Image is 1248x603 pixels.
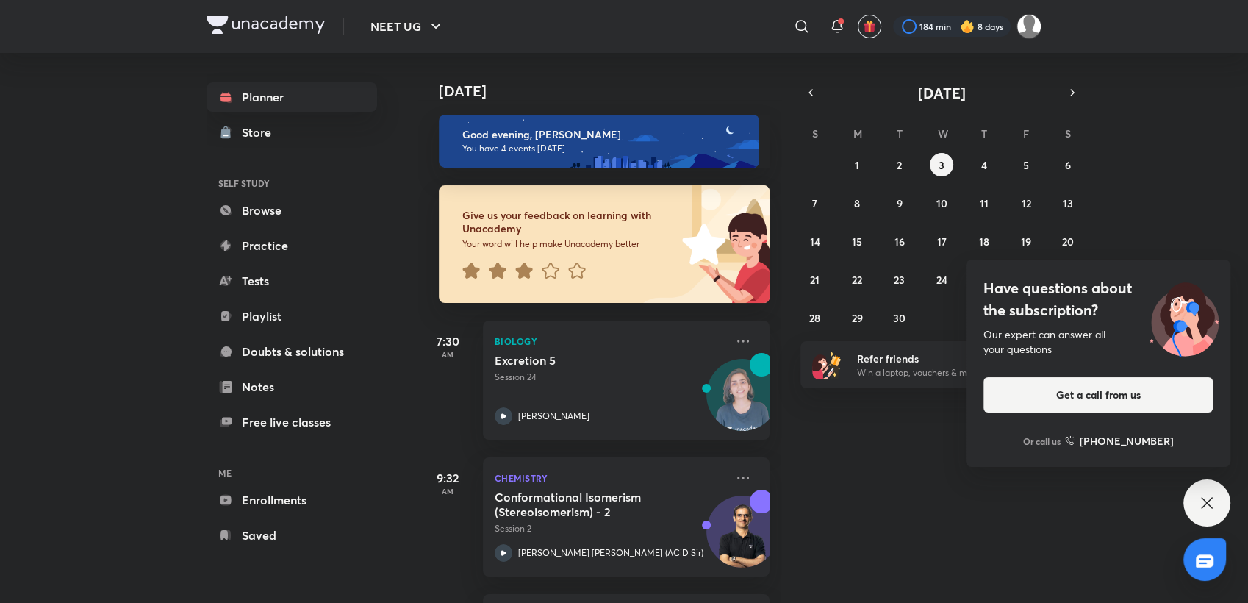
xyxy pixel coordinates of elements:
[983,377,1213,413] button: Get a call from us
[1056,229,1080,253] button: September 20, 2025
[1023,435,1061,448] p: Or call us
[930,268,953,291] button: September 24, 2025
[518,546,703,560] p: [PERSON_NAME] [PERSON_NAME] (ACiD Sir)
[845,153,869,176] button: September 1, 2025
[894,273,905,287] abbr: September 23, 2025
[888,306,911,329] button: September 30, 2025
[858,15,881,38] button: avatar
[495,332,725,350] p: Biology
[888,153,911,176] button: September 2, 2025
[207,196,377,225] a: Browse
[207,485,377,515] a: Enrollments
[1021,235,1031,249] abbr: September 19, 2025
[418,469,477,487] h5: 9:32
[1065,433,1174,449] a: [PHONE_NUMBER]
[1063,196,1073,210] abbr: September 13, 2025
[207,16,325,38] a: Company Logo
[495,469,725,487] p: Chemistry
[845,229,869,253] button: September 15, 2025
[812,196,817,210] abbr: September 7, 2025
[207,407,377,437] a: Free live classes
[852,235,862,249] abbr: September 15, 2025
[1014,191,1038,215] button: September 12, 2025
[207,231,377,260] a: Practice
[1062,235,1074,249] abbr: September 20, 2025
[857,366,1038,379] p: Win a laptop, vouchers & more
[462,209,677,235] h6: Give us your feedback on learning with Unacademy
[821,82,1062,103] button: [DATE]
[418,332,477,350] h5: 7:30
[632,185,770,303] img: feedback_image
[207,118,377,147] a: Store
[207,82,377,112] a: Planner
[462,128,746,141] h6: Good evening, [PERSON_NAME]
[897,196,903,210] abbr: September 9, 2025
[812,350,842,379] img: referral
[803,229,827,253] button: September 14, 2025
[863,20,876,33] img: avatar
[362,12,453,41] button: NEET UG
[893,311,905,325] abbr: September 30, 2025
[462,143,746,154] p: You have 4 events [DATE]
[960,19,975,34] img: streak
[462,238,677,250] p: Your word will help make Unacademy better
[809,311,820,325] abbr: September 28, 2025
[810,273,820,287] abbr: September 21, 2025
[495,353,678,368] h5: Excretion 5
[852,311,863,325] abbr: September 29, 2025
[1023,158,1029,172] abbr: September 5, 2025
[855,158,859,172] abbr: September 1, 2025
[845,268,869,291] button: September 22, 2025
[707,504,778,574] img: Avatar
[936,273,947,287] abbr: September 24, 2025
[1056,153,1080,176] button: September 6, 2025
[518,410,589,423] p: [PERSON_NAME]
[812,126,818,140] abbr: Sunday
[495,371,725,384] p: Session 24
[1065,126,1071,140] abbr: Saturday
[207,337,377,366] a: Doubts & solutions
[495,490,678,519] h5: Conformational Isomerism (Stereoisomerism) - 2
[207,460,377,485] h6: ME
[1016,14,1041,39] img: Payal
[979,196,988,210] abbr: September 11, 2025
[1080,433,1174,449] h6: [PHONE_NUMBER]
[439,115,759,168] img: evening
[918,83,966,103] span: [DATE]
[845,191,869,215] button: September 8, 2025
[930,153,953,176] button: September 3, 2025
[207,266,377,296] a: Tests
[938,126,948,140] abbr: Wednesday
[1014,229,1038,253] button: September 19, 2025
[207,372,377,402] a: Notes
[207,16,325,34] img: Company Logo
[978,235,989,249] abbr: September 18, 2025
[939,158,944,172] abbr: September 3, 2025
[707,367,778,438] img: Avatar
[853,126,862,140] abbr: Monday
[930,191,953,215] button: September 10, 2025
[207,301,377,331] a: Playlist
[930,229,953,253] button: September 17, 2025
[418,487,477,496] p: AM
[1056,191,1080,215] button: September 13, 2025
[897,158,902,172] abbr: September 2, 2025
[980,158,986,172] abbr: September 4, 2025
[936,196,947,210] abbr: September 10, 2025
[888,191,911,215] button: September 9, 2025
[418,350,477,359] p: AM
[207,171,377,196] h6: SELF STUDY
[854,196,860,210] abbr: September 8, 2025
[495,522,725,535] p: Session 2
[972,229,995,253] button: September 18, 2025
[1065,158,1071,172] abbr: September 6, 2025
[888,268,911,291] button: September 23, 2025
[980,126,986,140] abbr: Thursday
[972,191,995,215] button: September 11, 2025
[857,351,1038,366] h6: Refer friends
[852,273,862,287] abbr: September 22, 2025
[897,126,903,140] abbr: Tuesday
[894,235,905,249] abbr: September 16, 2025
[1138,277,1230,357] img: ttu_illustration_new.svg
[983,327,1213,357] div: Our expert can answer all your questions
